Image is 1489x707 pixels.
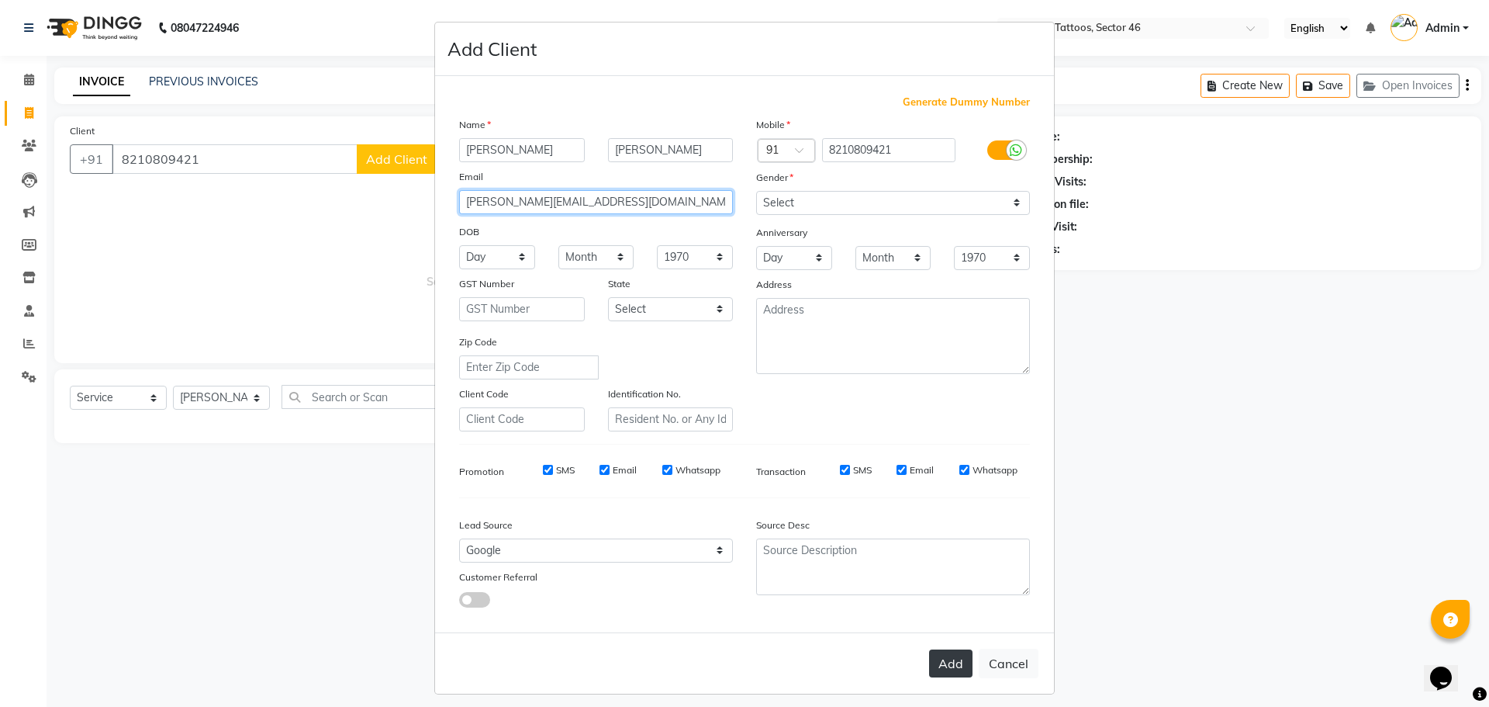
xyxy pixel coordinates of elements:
[756,465,806,479] label: Transaction
[459,118,491,132] label: Name
[608,138,734,162] input: Last Name
[613,463,637,477] label: Email
[929,650,973,678] button: Add
[903,95,1030,110] span: Generate Dummy Number
[459,355,599,379] input: Enter Zip Code
[608,407,734,431] input: Resident No. or Any Id
[756,118,790,132] label: Mobile
[459,225,479,239] label: DOB
[459,407,585,431] input: Client Code
[853,463,872,477] label: SMS
[459,465,504,479] label: Promotion
[756,518,810,532] label: Source Desc
[447,35,537,63] h4: Add Client
[459,570,537,584] label: Customer Referral
[459,387,509,401] label: Client Code
[459,335,497,349] label: Zip Code
[608,277,630,291] label: State
[756,278,792,292] label: Address
[556,463,575,477] label: SMS
[1424,645,1473,691] iframe: chat widget
[459,138,585,162] input: First Name
[979,649,1038,678] button: Cancel
[756,226,807,240] label: Anniversary
[756,171,793,185] label: Gender
[822,138,956,162] input: Mobile
[608,387,681,401] label: Identification No.
[459,190,733,214] input: Email
[459,518,513,532] label: Lead Source
[459,277,514,291] label: GST Number
[459,170,483,184] label: Email
[459,297,585,321] input: GST Number
[675,463,720,477] label: Whatsapp
[910,463,934,477] label: Email
[973,463,1017,477] label: Whatsapp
